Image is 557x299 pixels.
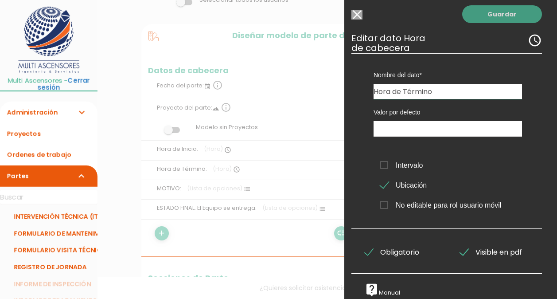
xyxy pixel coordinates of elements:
[380,200,501,211] span: No editable para rol usuario móvil
[460,247,522,258] span: Visible en pdf
[380,160,423,171] span: Intervalo
[365,247,419,258] span: Obligatorio
[365,283,379,297] i: live_help
[374,108,522,117] label: Valor por defecto
[374,71,522,79] label: Nombre del dato
[528,33,542,47] i: access_time
[351,33,542,53] h3: Editar dato Hora de cabecera
[365,289,400,296] a: live_helpManual
[380,180,427,191] span: Ubicación
[462,5,542,23] a: Guardar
